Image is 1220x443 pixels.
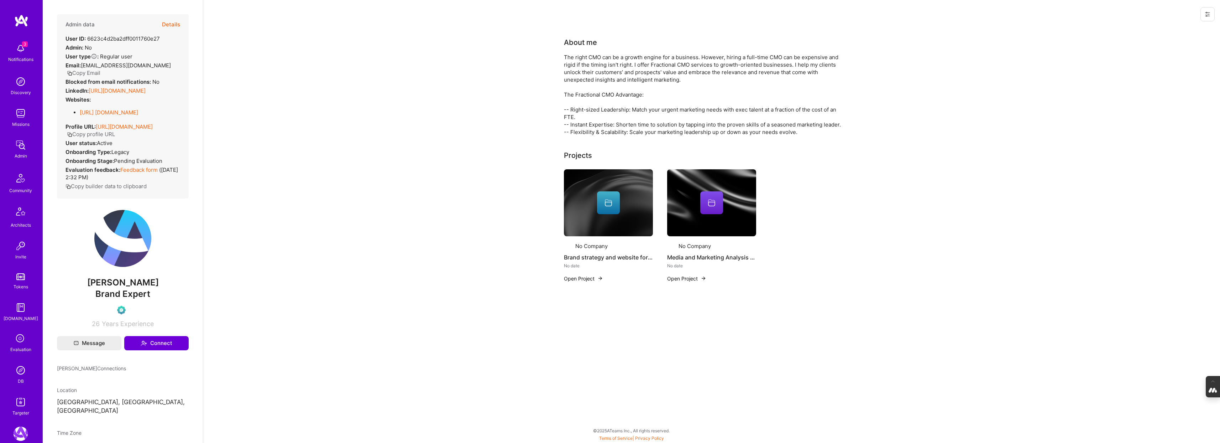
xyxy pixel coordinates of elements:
[57,398,189,415] p: [GEOGRAPHIC_DATA], [GEOGRAPHIC_DATA], [GEOGRAPHIC_DATA]
[66,44,83,51] strong: Admin:
[564,275,603,282] button: Open Project
[14,14,28,27] img: logo
[66,53,99,60] strong: User type :
[14,283,28,290] div: Tokens
[95,289,150,299] span: Brand Expert
[94,210,151,267] img: User Avatar
[66,62,81,69] strong: Email:
[564,37,597,48] div: About me
[635,436,664,441] a: Privacy Policy
[564,242,572,251] img: Company logo
[564,262,653,269] div: No date
[66,182,147,190] button: Copy builder data to clipboard
[66,149,111,155] strong: Onboarding Type:
[91,53,97,60] i: Help
[9,187,32,194] div: Community
[43,422,1220,439] div: © 2025 ATeams Inc., All rights reserved.
[12,409,29,417] div: Targeter
[11,89,31,96] div: Discovery
[14,427,28,441] img: A.Team: Leading A.Team's Marketing & DemandGen
[81,62,171,69] span: [EMAIL_ADDRESS][DOMAIN_NAME]
[66,140,97,146] strong: User status:
[14,106,28,120] img: teamwork
[667,275,706,282] button: Open Project
[667,242,676,251] img: Company logo
[22,41,28,47] span: 3
[14,363,28,377] img: Admin Search
[16,273,25,280] img: tokens
[89,87,146,94] a: [URL][DOMAIN_NAME]
[11,221,31,229] div: Architects
[141,340,147,346] i: icon Connect
[599,436,664,441] span: |
[599,436,633,441] a: Terms of Service
[67,69,100,77] button: Copy Email
[14,300,28,315] img: guide book
[57,336,121,350] button: Message
[66,53,132,60] div: Regular user
[66,78,159,86] div: No
[92,320,100,328] span: 26
[4,315,38,322] div: [DOMAIN_NAME]
[66,87,89,94] strong: LinkedIn:
[96,123,153,130] a: [URL][DOMAIN_NAME]
[701,275,706,281] img: arrow-right
[564,53,849,136] div: The right CMO can be a growth engine for a business. However, hiring a full-time CMO can be expen...
[12,170,29,187] img: Community
[667,253,756,262] h4: Media and Marketing Analysis tool
[564,150,592,161] div: Projects
[18,377,24,385] div: DB
[102,320,154,328] span: Years Experience
[14,74,28,89] img: discovery
[12,120,30,128] div: Missions
[57,386,189,394] div: Location
[66,21,95,28] h4: Admin data
[124,336,189,350] button: Connect
[66,184,71,189] i: icon Copy
[575,242,608,250] div: No Company
[67,71,72,76] i: icon Copy
[114,158,162,164] span: Pending Evaluation
[67,132,72,137] i: icon Copy
[14,41,28,56] img: bell
[15,253,26,261] div: Invite
[117,306,126,314] img: Evaluation Call Pending
[111,149,129,155] span: legacy
[597,275,603,281] img: arrow-right
[66,96,91,103] strong: Websites:
[679,242,711,250] div: No Company
[80,109,138,116] a: [URL] [DOMAIN_NAME]
[12,204,29,221] img: Architects
[12,427,30,441] a: A.Team: Leading A.Team's Marketing & DemandGen
[10,346,31,353] div: Evaluation
[97,140,112,146] span: Active
[66,35,86,42] strong: User ID:
[66,78,152,85] strong: Blocked from email notifications:
[120,166,158,173] a: Feedback form
[667,262,756,269] div: No date
[14,332,27,346] i: icon SelectionTeam
[162,14,180,35] button: Details
[14,395,28,409] img: Skill Targeter
[67,130,115,138] button: Copy profile URL
[57,277,189,288] span: [PERSON_NAME]
[66,166,120,173] strong: Evaluation feedback:
[15,152,27,160] div: Admin
[8,56,33,63] div: Notifications
[66,44,92,51] div: No
[14,239,28,253] img: Invite
[564,253,653,262] h4: Brand strategy and website for AI scale up
[66,123,96,130] strong: Profile URL:
[66,166,180,181] div: ( [DATE] 2:32 PM )
[74,341,79,346] i: icon Mail
[66,158,114,164] strong: Onboarding Stage:
[667,169,756,236] img: cover
[57,365,126,372] span: [PERSON_NAME] Connections
[66,35,160,42] div: 6623c4d2ba2dff0011760e27
[564,169,653,236] img: cover
[57,430,82,436] span: Time Zone
[14,138,28,152] img: admin teamwork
